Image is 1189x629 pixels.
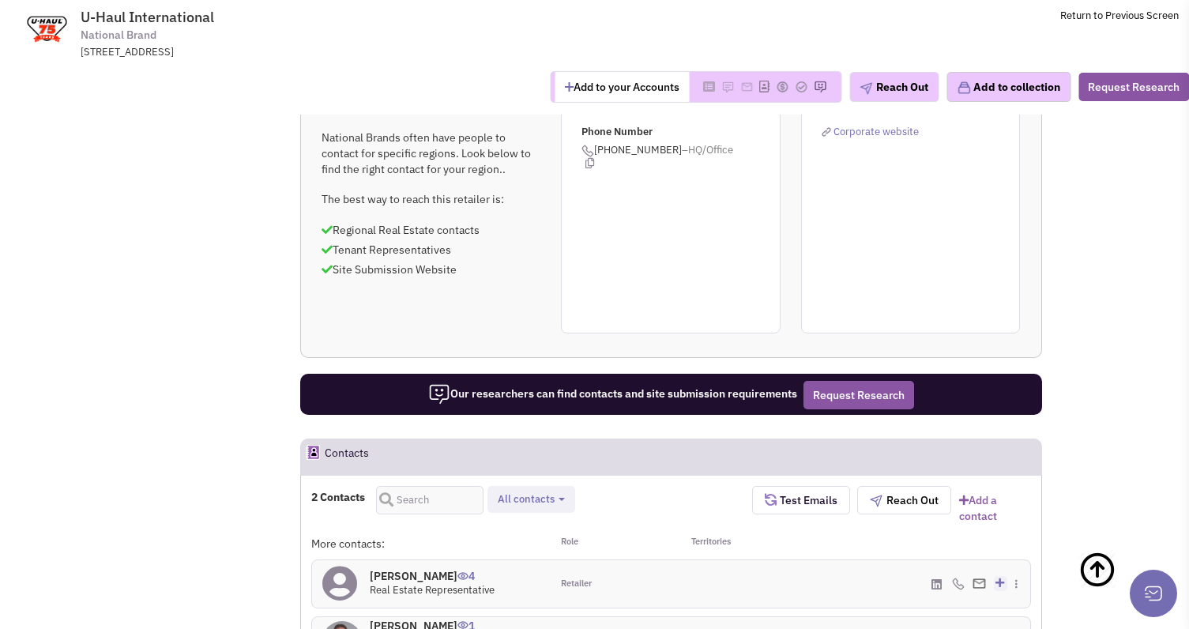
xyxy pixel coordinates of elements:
span: Retailer [561,578,592,590]
img: icon-phone.png [952,578,965,590]
span: U-Haul International [81,8,214,26]
h4: [PERSON_NAME] [370,569,495,583]
img: icon-UserInteraction.png [457,621,468,629]
p: Site Submission Website [322,262,541,277]
img: Please add to your accounts [721,81,734,93]
h4: 2 Contacts [311,490,365,504]
img: plane.png [860,82,872,95]
a: Corporate website [822,125,919,138]
img: icon-collection-lavender.png [957,81,971,95]
div: More contacts: [311,536,551,552]
button: Request Research [803,381,914,409]
img: Email%20Icon.png [973,578,986,589]
img: Please add to your accounts [740,81,753,93]
button: Test Emails [752,486,850,514]
img: Please add to your accounts [795,81,807,93]
button: Add to your Accounts [555,72,689,102]
img: plane.png [870,495,882,507]
span: 4 [457,557,475,583]
span: National Brand [81,27,156,43]
img: icon-UserInteraction.png [457,572,468,580]
button: Reach Out [849,72,939,102]
button: Request Research [1078,73,1189,101]
button: Add to collection [946,72,1070,102]
a: Return to Previous Screen [1060,9,1179,22]
img: Please add to your accounts [776,81,788,93]
img: Please add to your accounts [814,81,826,93]
p: Phone Number [581,125,780,140]
input: Search [376,486,484,514]
span: –HQ/Office [682,143,733,156]
p: Regional Real Estate contacts [322,222,541,238]
p: National Brands often have people to contact for specific regions. Look below to find the right c... [322,130,541,177]
div: Territories [671,536,791,552]
img: icon-researcher-20.png [428,383,450,405]
div: [STREET_ADDRESS] [81,45,493,60]
a: Add a contact [959,492,1031,524]
span: All contacts [498,492,555,506]
span: Test Emails [777,493,837,507]
img: reachlinkicon.png [822,127,831,137]
h2: Contacts [325,439,369,474]
div: Role [551,536,671,552]
span: Corporate website [833,125,919,138]
span: Real Estate Representative [370,583,495,597]
p: The best way to reach this retailer is: [322,191,541,207]
p: Tenant Representatives [322,242,541,258]
span: Our researchers can find contacts and site submission requirements [428,386,797,401]
button: Reach Out [857,486,951,514]
button: All contacts [493,492,570,508]
span: [PHONE_NUMBER] [581,143,780,168]
img: icon-phone.png [581,145,594,157]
